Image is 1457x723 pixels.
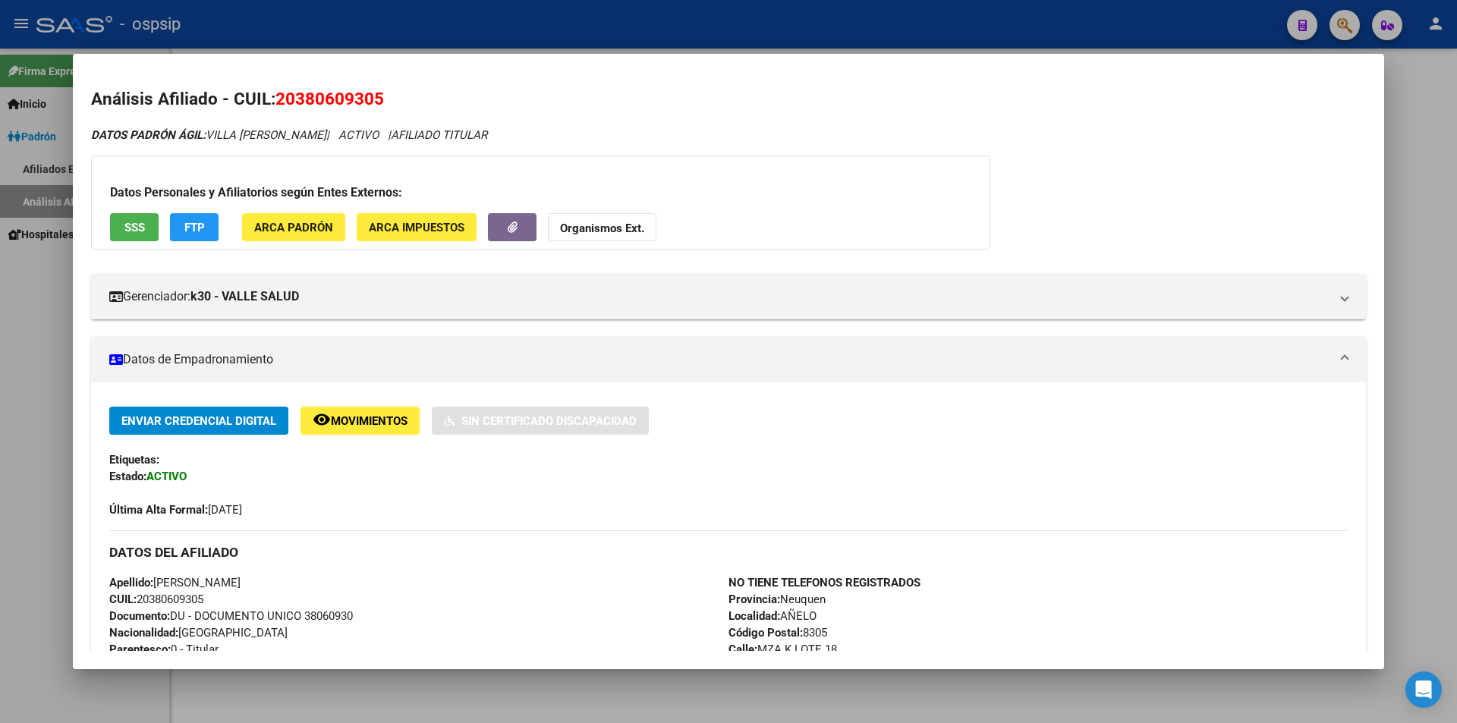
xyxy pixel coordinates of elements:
strong: Documento: [109,609,170,623]
button: Organismos Ext. [548,213,656,241]
h3: DATOS DEL AFILIADO [109,544,1348,561]
span: ARCA Impuestos [369,221,464,234]
mat-icon: remove_red_eye [313,410,331,429]
h3: Datos Personales y Afiliatorios según Entes Externos: [110,184,971,202]
span: Enviar Credencial Digital [121,414,276,428]
mat-expansion-panel-header: Datos de Empadronamiento [91,337,1366,382]
span: AÑELO [728,609,817,623]
h2: Análisis Afiliado - CUIL: [91,86,1366,112]
strong: Nacionalidad: [109,626,178,640]
mat-expansion-panel-header: Gerenciador:k30 - VALLE SALUD [91,274,1366,319]
mat-panel-title: Datos de Empadronamiento [109,350,1330,369]
strong: Código Postal: [728,626,803,640]
strong: Estado: [109,470,146,483]
strong: ACTIVO [146,470,187,483]
strong: Apellido: [109,576,153,589]
strong: CUIL: [109,593,137,606]
span: Movimientos [331,414,408,428]
strong: DATOS PADRÓN ÁGIL: [91,128,206,142]
span: [GEOGRAPHIC_DATA] [109,626,288,640]
span: FTP [184,221,205,234]
button: ARCA Padrón [242,213,345,241]
div: Open Intercom Messenger [1405,671,1442,708]
span: ARCA Padrón [254,221,333,234]
strong: Organismos Ext. [560,222,644,235]
strong: Calle: [728,643,757,656]
span: SSS [124,221,145,234]
button: FTP [170,213,219,241]
strong: k30 - VALLE SALUD [190,288,299,306]
strong: Provincia: [728,593,780,606]
span: AFILIADO TITULAR [391,128,487,142]
span: 20380609305 [275,89,384,108]
button: Movimientos [301,407,420,435]
span: Neuquen [728,593,826,606]
button: SSS [110,213,159,241]
strong: Localidad: [728,609,780,623]
button: Sin Certificado Discapacidad [432,407,649,435]
span: Sin Certificado Discapacidad [461,414,637,428]
button: Enviar Credencial Digital [109,407,288,435]
button: ARCA Impuestos [357,213,477,241]
strong: Parentesco: [109,643,171,656]
mat-panel-title: Gerenciador: [109,288,1330,306]
span: MZA K LOTE 18 [728,643,837,656]
span: VILLA [PERSON_NAME] [91,128,326,142]
span: 0 - Titular [109,643,219,656]
strong: NO TIENE TELEFONOS REGISTRADOS [728,576,920,589]
i: | ACTIVO | [91,128,487,142]
strong: Última Alta Formal: [109,503,208,517]
span: 20380609305 [109,593,203,606]
span: [PERSON_NAME] [109,576,241,589]
span: [DATE] [109,503,242,517]
span: 8305 [728,626,827,640]
span: DU - DOCUMENTO UNICO 38060930 [109,609,353,623]
strong: Etiquetas: [109,453,159,467]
